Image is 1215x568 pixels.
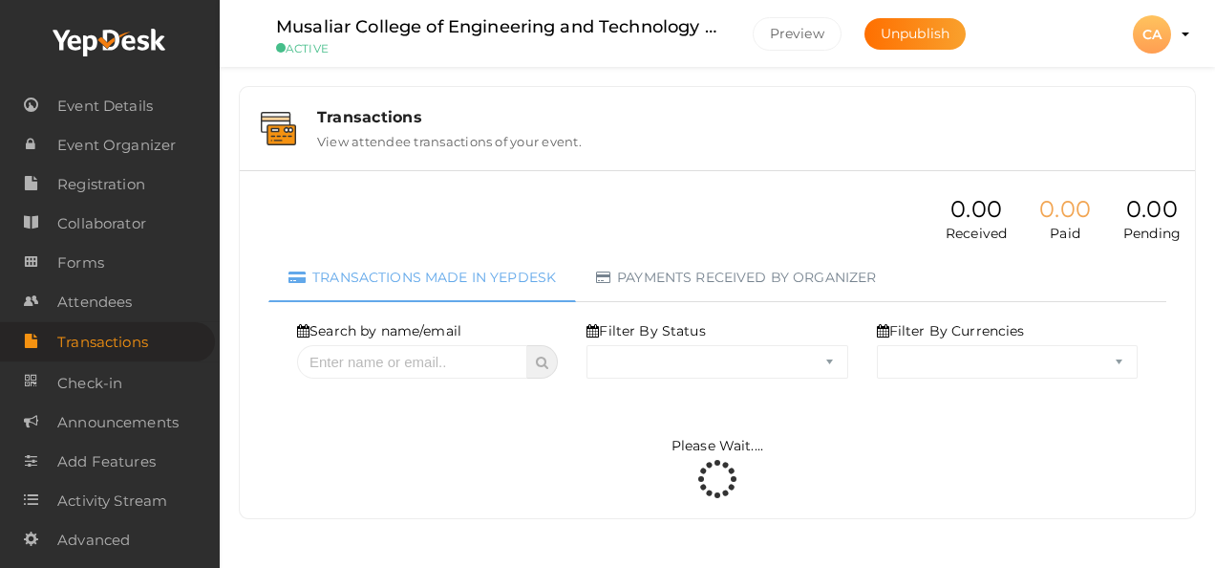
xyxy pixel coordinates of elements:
[57,87,153,125] span: Event Details
[276,13,724,41] label: Musaliar College of Engineering and Technology Student Club Registration 2025-26
[57,364,122,403] span: Check-in
[586,321,705,340] label: Filter By Status
[576,253,896,302] a: Payments received by organizer
[57,283,132,321] span: Attendees
[57,443,156,481] span: Add Features
[297,345,527,379] input: Enter name or email..
[261,112,296,145] img: bank-details.svg
[1133,26,1171,43] profile-pic: CA
[57,482,167,520] span: Activity Stream
[57,244,104,282] span: Forms
[753,17,842,51] button: Preview
[57,205,146,243] span: Collaborator
[1133,15,1171,54] div: CA
[1123,224,1181,243] p: Pending
[1123,196,1181,224] div: 0.00
[57,404,179,442] span: Announcements
[249,135,1185,153] a: Transactions View attendee transactions of your event.
[946,196,1007,224] div: 0.00
[57,323,148,361] span: Transactions
[946,224,1007,243] p: Received
[864,18,966,50] button: Unpublish
[57,521,130,559] span: Advanced
[881,25,949,42] span: Unpublish
[1039,196,1091,224] div: 0.00
[671,437,763,454] span: Please Wait....
[297,321,461,340] label: Search by name/email
[268,253,576,302] a: Transactions made in Yepdesk
[57,165,145,204] span: Registration
[317,108,1174,126] div: Transactions
[317,126,582,149] label: View attendee transactions of your event.
[1127,14,1177,55] button: CA
[1039,224,1091,243] p: Paid
[877,321,1025,340] label: Filter By Currencies
[57,126,176,164] span: Event Organizer
[276,41,724,55] small: ACTIVE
